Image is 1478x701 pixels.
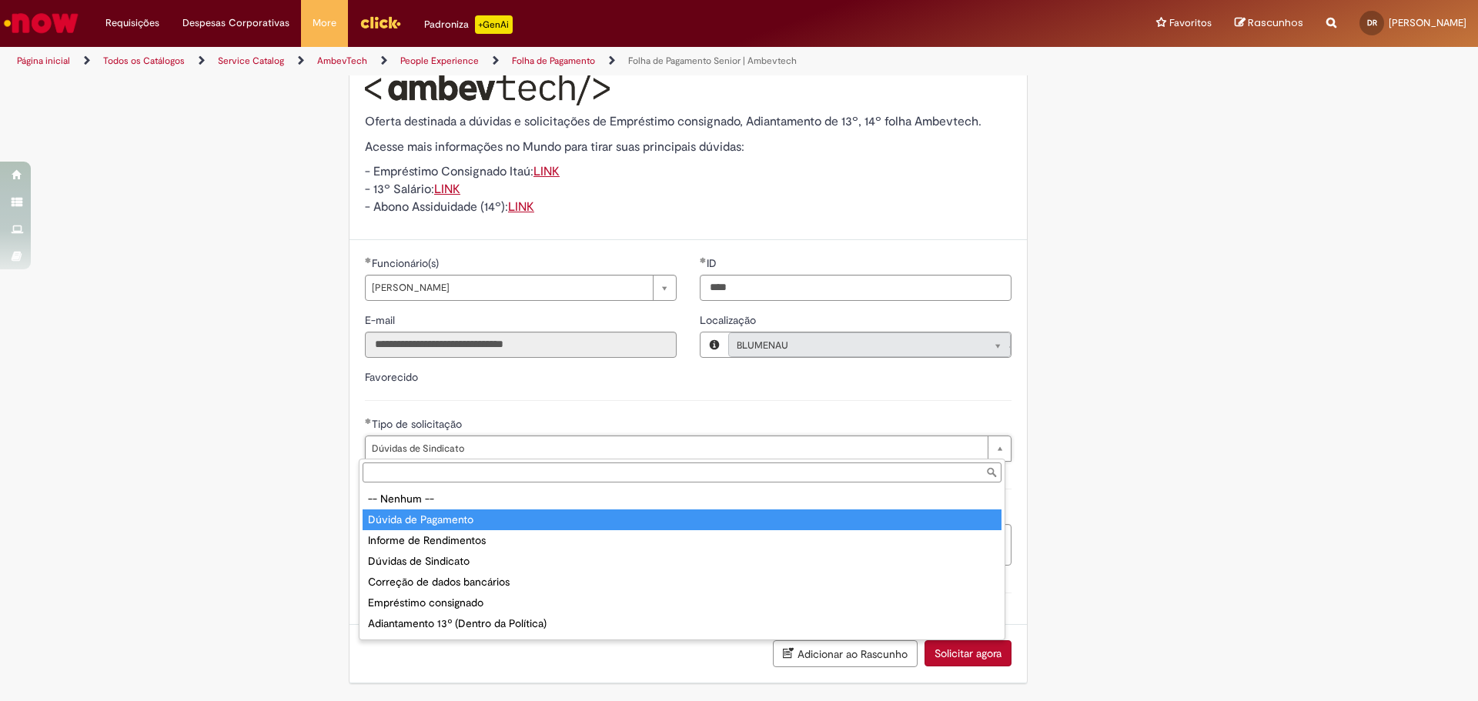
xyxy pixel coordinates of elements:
div: Empréstimo consignado [363,593,1001,613]
div: Dúvida de Pagamento [363,509,1001,530]
div: Dúvidas de Sindicato [363,551,1001,572]
div: Adiantamento abono assiduidade - 14º (Dentro da Política) [363,634,1001,655]
div: Informe de Rendimentos [363,530,1001,551]
ul: Tipo de solicitação [359,486,1005,639]
div: -- Nenhum -- [363,489,1001,509]
div: Adiantamento 13º (Dentro da Política) [363,613,1001,634]
div: Correção de dados bancários [363,572,1001,593]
